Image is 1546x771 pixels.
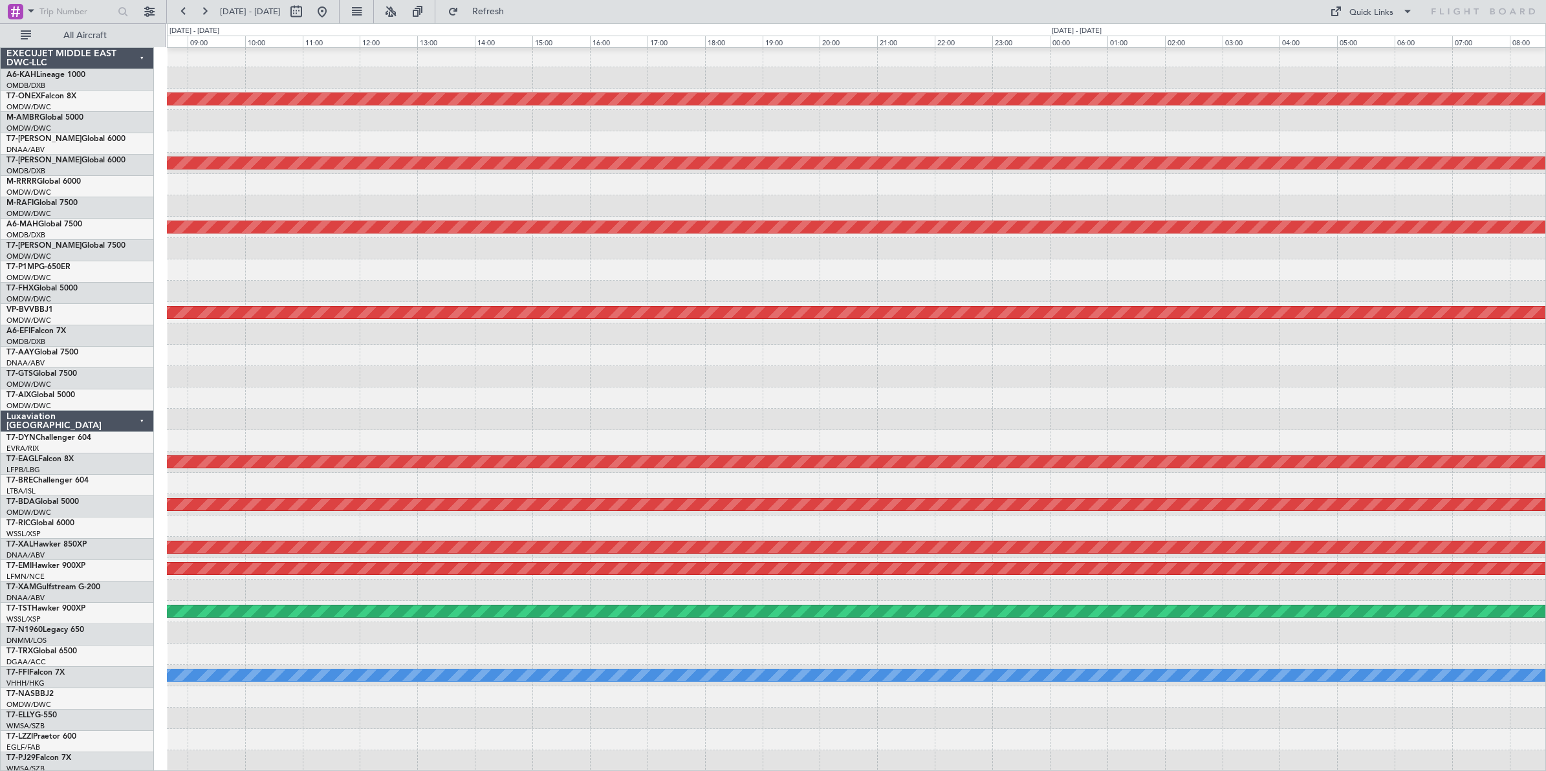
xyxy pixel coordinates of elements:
a: OMDB/DXB [6,166,45,176]
a: OMDW/DWC [6,252,51,261]
div: 04:00 [1279,36,1337,47]
div: 02:00 [1165,36,1223,47]
div: 22:00 [935,36,992,47]
span: T7-P1MP [6,263,39,271]
a: OMDW/DWC [6,700,51,710]
div: 14:00 [475,36,532,47]
span: A6-KAH [6,71,36,79]
a: WSSL/XSP [6,614,41,624]
a: EVRA/RIX [6,444,39,453]
div: 19:00 [763,36,820,47]
span: T7-RIC [6,519,30,527]
a: A6-EFIFalcon 7X [6,327,66,335]
span: Refresh [461,7,516,16]
span: T7-TRX [6,647,33,655]
a: EGLF/FAB [6,743,40,752]
a: LFPB/LBG [6,465,40,475]
button: Refresh [442,1,519,22]
a: T7-EAGLFalcon 8X [6,455,74,463]
div: 06:00 [1395,36,1452,47]
a: T7-TRXGlobal 6500 [6,647,77,655]
div: 16:00 [590,36,648,47]
a: OMDB/DXB [6,337,45,347]
a: T7-[PERSON_NAME]Global 7500 [6,242,125,250]
span: T7-BRE [6,477,33,484]
a: WMSA/SZB [6,721,45,731]
a: DNAA/ABV [6,358,45,368]
div: [DATE] - [DATE] [169,26,219,37]
span: T7-AIX [6,391,31,399]
a: OMDW/DWC [6,102,51,112]
div: [DATE] - [DATE] [1052,26,1102,37]
a: OMDW/DWC [6,124,51,133]
a: T7-[PERSON_NAME]Global 6000 [6,135,125,143]
span: T7-N1960 [6,626,43,634]
a: T7-N1960Legacy 650 [6,626,84,634]
a: VHHH/HKG [6,679,45,688]
a: OMDW/DWC [6,209,51,219]
a: OMDW/DWC [6,401,51,411]
div: 05:00 [1337,36,1395,47]
a: M-RAFIGlobal 7500 [6,199,78,207]
a: T7-AAYGlobal 7500 [6,349,78,356]
a: T7-ELLYG-550 [6,711,57,719]
span: T7-LZZI [6,733,33,741]
a: A6-KAHLineage 1000 [6,71,85,79]
a: T7-XALHawker 850XP [6,541,87,548]
div: 23:00 [992,36,1050,47]
a: T7-FFIFalcon 7X [6,669,65,677]
a: OMDW/DWC [6,508,51,517]
a: M-AMBRGlobal 5000 [6,114,83,122]
span: T7-XAL [6,541,33,548]
div: 20:00 [820,36,877,47]
a: LFMN/NCE [6,572,45,581]
span: T7-ONEX [6,92,41,100]
a: T7-ONEXFalcon 8X [6,92,76,100]
a: T7-EMIHawker 900XP [6,562,85,570]
a: T7-GTSGlobal 7500 [6,370,77,378]
div: 17:00 [648,36,705,47]
a: T7-PJ29Falcon 7X [6,754,71,762]
span: T7-TST [6,605,32,613]
div: 12:00 [360,36,417,47]
span: T7-NAS [6,690,35,698]
span: A6-MAH [6,221,38,228]
a: T7-DYNChallenger 604 [6,434,91,442]
span: T7-XAM [6,583,36,591]
span: T7-FFI [6,669,29,677]
span: T7-EMI [6,562,32,570]
div: 13:00 [417,36,475,47]
span: T7-[PERSON_NAME] [6,242,82,250]
span: T7-PJ29 [6,754,36,762]
div: 21:00 [877,36,935,47]
a: DGAA/ACC [6,657,46,667]
span: T7-BDA [6,498,35,506]
span: T7-FHX [6,285,34,292]
span: M-RRRR [6,178,37,186]
div: 18:00 [705,36,763,47]
span: T7-[PERSON_NAME] [6,135,82,143]
a: M-RRRRGlobal 6000 [6,178,81,186]
span: T7-[PERSON_NAME] [6,157,82,164]
a: OMDB/DXB [6,230,45,240]
a: OMDW/DWC [6,316,51,325]
a: OMDW/DWC [6,380,51,389]
a: OMDW/DWC [6,294,51,304]
span: T7-ELLY [6,711,35,719]
span: T7-EAGL [6,455,38,463]
a: T7-AIXGlobal 5000 [6,391,75,399]
a: T7-TSTHawker 900XP [6,605,85,613]
a: T7-XAMGulfstream G-200 [6,583,100,591]
div: 15:00 [532,36,590,47]
div: 03:00 [1223,36,1280,47]
span: T7-DYN [6,434,36,442]
a: T7-BDAGlobal 5000 [6,498,79,506]
a: LTBA/ISL [6,486,36,496]
div: 11:00 [303,36,360,47]
span: M-RAFI [6,199,34,207]
a: OMDW/DWC [6,273,51,283]
span: A6-EFI [6,327,30,335]
a: OMDW/DWC [6,188,51,197]
a: T7-RICGlobal 6000 [6,519,74,527]
a: T7-NASBBJ2 [6,690,54,698]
